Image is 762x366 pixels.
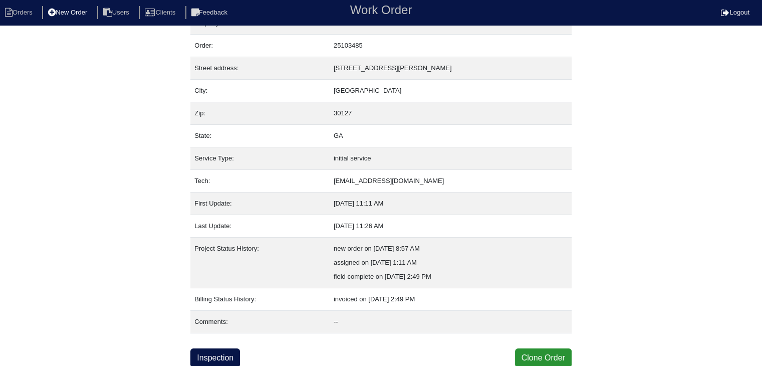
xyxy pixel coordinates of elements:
[190,57,330,80] td: Street address:
[721,9,749,16] a: Logout
[330,147,572,170] td: initial service
[190,215,330,238] td: Last Update:
[190,170,330,193] td: Tech:
[97,9,137,16] a: Users
[190,288,330,311] td: Billing Status History:
[190,147,330,170] td: Service Type:
[190,238,330,288] td: Project Status History:
[190,35,330,57] td: Order:
[190,80,330,102] td: City:
[330,193,572,215] td: [DATE] 11:11 AM
[330,57,572,80] td: [STREET_ADDRESS][PERSON_NAME]
[330,125,572,147] td: GA
[190,311,330,333] td: Comments:
[334,292,568,306] div: invoiced on [DATE] 2:49 PM
[330,311,572,333] td: --
[190,193,330,215] td: First Update:
[334,270,568,284] div: field complete on [DATE] 2:49 PM
[334,256,568,270] div: assigned on [DATE] 1:11 AM
[330,215,572,238] td: [DATE] 11:26 AM
[42,9,95,16] a: New Order
[42,6,95,20] li: New Order
[190,102,330,125] td: Zip:
[185,6,235,20] li: Feedback
[330,80,572,102] td: [GEOGRAPHIC_DATA]
[190,125,330,147] td: State:
[97,6,137,20] li: Users
[330,102,572,125] td: 30127
[330,35,572,57] td: 25103485
[330,170,572,193] td: [EMAIL_ADDRESS][DOMAIN_NAME]
[139,6,183,20] li: Clients
[139,9,183,16] a: Clients
[334,242,568,256] div: new order on [DATE] 8:57 AM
